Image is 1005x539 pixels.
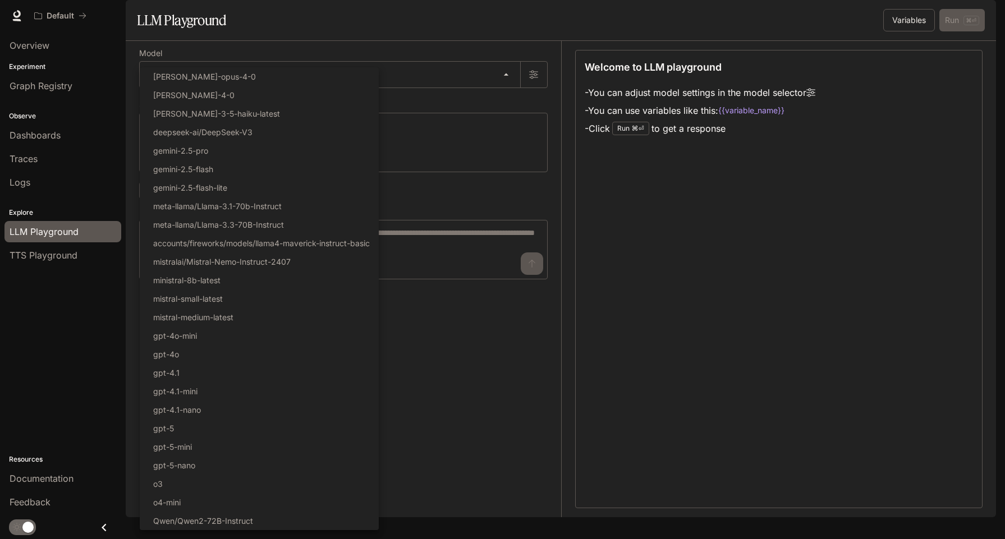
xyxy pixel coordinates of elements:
p: gemini-2.5-pro [153,145,208,156]
p: gpt-5-nano [153,459,195,471]
p: ministral-8b-latest [153,274,221,286]
p: deepseek-ai/DeepSeek-V3 [153,126,253,138]
p: meta-llama/Llama-3.1-70b-Instruct [153,200,282,212]
p: accounts/fireworks/models/llama4-maverick-instruct-basic [153,237,370,249]
p: mistralai/Mistral-Nemo-Instruct-2407 [153,256,291,268]
p: [PERSON_NAME]-3-5-haiku-latest [153,108,280,119]
p: [PERSON_NAME]-opus-4-0 [153,71,256,82]
p: mistral-medium-latest [153,311,233,323]
p: gemini-2.5-flash [153,163,213,175]
p: o4-mini [153,496,181,508]
p: gpt-4o-mini [153,330,197,342]
p: gpt-5 [153,422,174,434]
p: mistral-small-latest [153,293,223,305]
p: gpt-4.1-nano [153,404,201,416]
p: gpt-5-mini [153,441,192,453]
p: gemini-2.5-flash-lite [153,182,227,194]
p: gpt-4.1-mini [153,385,198,397]
p: o3 [153,478,163,490]
p: gpt-4.1 [153,367,180,379]
p: meta-llama/Llama-3.3-70B-Instruct [153,219,284,231]
p: gpt-4o [153,348,179,360]
p: Qwen/Qwen2-72B-Instruct [153,515,253,527]
p: [PERSON_NAME]-4-0 [153,89,235,101]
